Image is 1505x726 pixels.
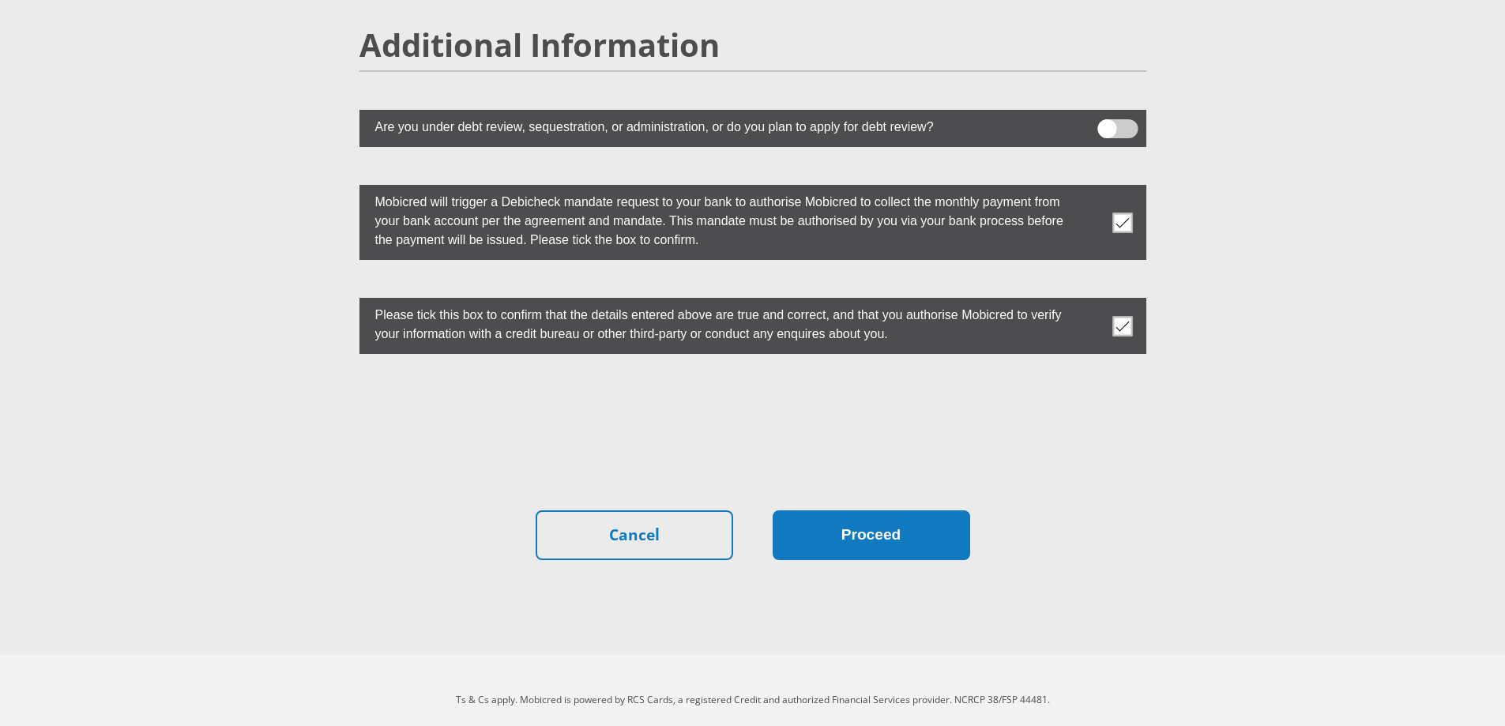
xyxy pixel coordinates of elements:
iframe: To enrich screen reader interactions, please activate Accessibility in Grammarly extension settings [633,392,873,453]
label: Mobicred will trigger a Debicheck mandate request to your bank to authorise Mobicred to collect t... [359,185,1067,254]
label: Please tick this box to confirm that the details entered above are true and correct, and that you... [359,298,1067,348]
a: Cancel [536,510,733,560]
p: Ts & Cs apply. Mobicred is powered by RCS Cards, a registered Credit and authorized Financial Ser... [314,693,1191,707]
label: Are you under debt review, sequestration, or administration, or do you plan to apply for debt rev... [359,110,1067,141]
h2: Additional Information [359,26,1146,64]
button: Proceed [773,510,970,560]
